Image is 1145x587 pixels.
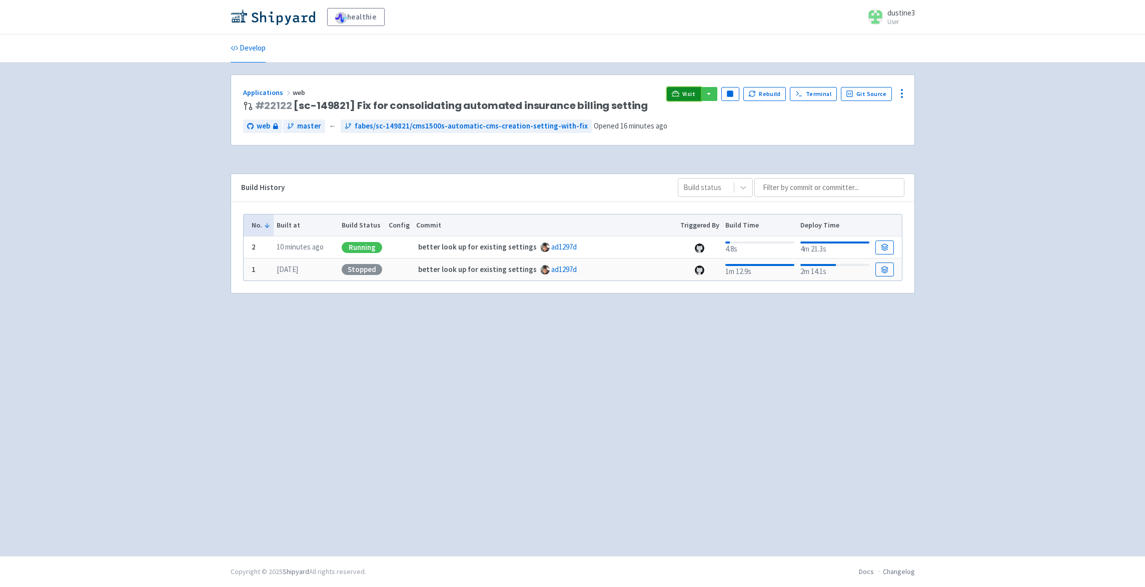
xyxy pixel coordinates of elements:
small: User [887,18,915,25]
input: Filter by commit or committer... [754,178,904,197]
a: Build Details [875,240,893,254]
a: Applications [243,88,293,97]
a: #22122 [255,98,292,112]
span: dustine3 [887,8,915,17]
div: Stopped [342,264,382,275]
span: Opened [594,121,667,130]
button: Pause [721,87,739,101]
a: web [243,119,282,133]
time: 16 minutes ago [620,121,667,130]
div: 4.8s [725,239,794,255]
div: 4m 21.3s [800,239,869,255]
img: Shipyard logo [231,9,315,25]
th: Built at [274,214,339,236]
span: web [293,88,307,97]
time: 10 minutes ago [277,242,324,251]
div: Running [342,242,382,253]
span: web [257,120,270,132]
b: 2 [252,242,256,251]
button: Rebuild [743,87,786,101]
span: master [297,120,321,132]
th: Triggered By [677,214,722,236]
div: Copyright © 2025 All rights reserved. [231,566,366,577]
a: Git Source [841,87,892,101]
a: Changelog [883,567,915,576]
a: Shipyard [283,567,309,576]
a: Terminal [790,87,836,101]
a: Docs [859,567,874,576]
div: 2m 14.1s [800,262,869,277]
a: ad1297d [551,264,577,274]
th: Build Time [722,214,797,236]
a: healthie [327,8,385,26]
span: Visit [682,90,695,98]
button: No. [252,220,271,230]
th: Config [386,214,413,236]
span: ← [329,120,337,132]
a: Build Details [875,262,893,276]
span: fabes/sc-149821/cms1500s-automatic-cms-creation-setting-with-fix [355,120,588,132]
a: ad1297d [551,242,577,251]
div: Build History [241,182,662,193]
a: Develop [231,34,266,62]
div: 1m 12.9s [725,262,794,277]
th: Build Status [339,214,386,236]
th: Deploy Time [797,214,872,236]
span: [sc-149821] Fix for consolidating automated insurance billing setting [255,100,648,111]
a: Visit [667,87,701,101]
th: Commit [413,214,677,236]
a: fabes/sc-149821/cms1500s-automatic-cms-creation-setting-with-fix [341,119,592,133]
a: master [283,119,325,133]
strong: better look up for existing settings [418,264,537,274]
b: 1 [252,264,256,274]
a: dustine3 User [861,9,915,25]
time: [DATE] [277,264,298,274]
strong: better look up for existing settings [418,242,537,251]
